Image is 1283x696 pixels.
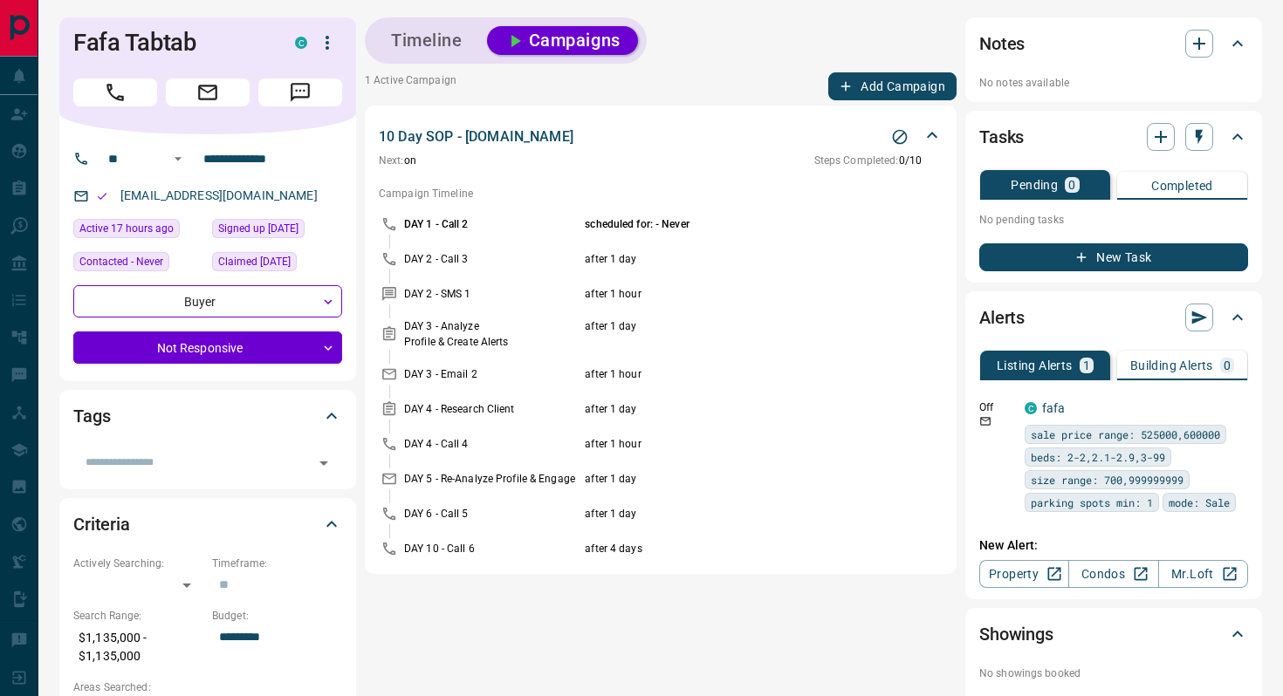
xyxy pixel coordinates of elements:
h2: Tags [73,402,110,430]
span: Email [166,78,250,106]
div: Notes [979,23,1248,65]
p: Pending [1011,179,1058,191]
button: Stop Campaign [887,124,913,150]
span: beds: 2-2,2.1-2.9,3-99 [1031,448,1165,466]
a: Mr.Loft [1158,560,1248,588]
div: Wed Nov 06 2024 [212,252,342,276]
span: Steps Completed: [814,154,899,167]
p: after 4 days [585,541,879,556]
p: DAY 10 - Call 6 [404,541,580,556]
div: Tags [73,395,342,437]
div: condos.ca [295,37,307,49]
p: DAY 4 - Research Client [404,401,580,417]
p: after 1 day [585,506,879,522]
h2: Notes [979,30,1025,58]
p: scheduled for: - Never [585,216,879,232]
button: Campaigns [487,26,638,55]
a: Condos [1068,560,1158,588]
p: No pending tasks [979,207,1248,233]
p: Listing Alerts [997,359,1073,372]
p: Campaign Timeline [379,186,943,201]
span: Signed up [DATE] [218,220,298,237]
p: DAY 3 - Analyze Profile & Create Alerts [404,318,580,350]
span: Contacted - Never [79,253,163,270]
span: Call [73,78,157,106]
svg: Email [979,415,991,427]
p: after 1 day [585,401,879,417]
p: 0 / 10 [814,153,922,168]
span: size range: 700,999999999 [1031,471,1184,488]
h2: Criteria [73,510,130,538]
p: 1 Active Campaign [365,72,456,100]
p: DAY 6 - Call 5 [404,506,580,522]
p: after 1 hour [585,286,879,302]
p: after 1 day [585,471,879,487]
span: Claimed [DATE] [218,253,291,270]
p: Building Alerts [1130,359,1213,372]
span: Next: [379,154,404,167]
a: [EMAIL_ADDRESS][DOMAIN_NAME] [120,188,318,202]
p: 10 Day SOP - [DOMAIN_NAME] [379,126,573,147]
p: Areas Searched: [73,679,342,695]
p: DAY 3 - Email 2 [404,366,580,382]
h1: Fafa Tabtab [73,29,269,57]
div: Tasks [979,116,1248,158]
p: 0 [1068,179,1075,191]
p: DAY 2 - SMS 1 [404,286,580,302]
p: on [379,153,416,168]
span: Active 17 hours ago [79,220,174,237]
p: DAY 1 - Call 2 [404,216,580,232]
p: Search Range: [73,608,203,624]
button: Open [312,451,336,475]
p: DAY 4 - Call 4 [404,436,580,452]
div: condos.ca [1025,402,1037,414]
a: fafa [1042,401,1066,415]
p: DAY 2 - Call 3 [404,251,580,267]
a: Property [979,560,1069,588]
span: sale price range: 525000,600000 [1031,426,1220,443]
p: $1,135,000 - $1,135,000 [73,624,203,671]
h2: Tasks [979,123,1024,151]
p: DAY 5 - Re-Analyze Profile & Engage [404,471,580,487]
p: Actively Searching: [73,556,203,571]
button: Add Campaign [828,72,957,100]
p: after 1 day [585,251,879,267]
p: No showings booked [979,665,1248,681]
span: mode: Sale [1169,494,1230,511]
p: after 1 day [585,318,879,350]
div: Wed Jan 27 2016 [212,219,342,243]
p: No notes available [979,75,1248,91]
p: after 1 hour [585,366,879,382]
div: Tue Aug 12 2025 [73,219,203,243]
p: Budget: [212,608,342,624]
h2: Alerts [979,304,1025,331]
h2: Showings [979,620,1053,648]
p: after 1 hour [585,436,879,452]
span: Message [258,78,342,106]
div: Alerts [979,297,1248,338]
p: Timeframe: [212,556,342,571]
button: Open [168,148,189,169]
div: Showings [979,613,1248,655]
span: parking spots min: 1 [1031,494,1153,511]
p: Completed [1151,180,1213,192]
p: 0 [1224,359,1231,372]
div: 10 Day SOP - [DOMAIN_NAME]Stop CampaignNext:on Steps Completed:0/10 [379,123,943,172]
div: Not Responsive [73,331,342,364]
button: New Task [979,243,1248,271]
p: 1 [1083,359,1090,372]
div: Criteria [73,503,342,545]
p: Off [979,399,1014,415]
button: Timeline [374,26,480,55]
svg: Email Valid [96,190,108,202]
div: Buyer [73,285,342,317]
p: New Alert: [979,536,1248,555]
